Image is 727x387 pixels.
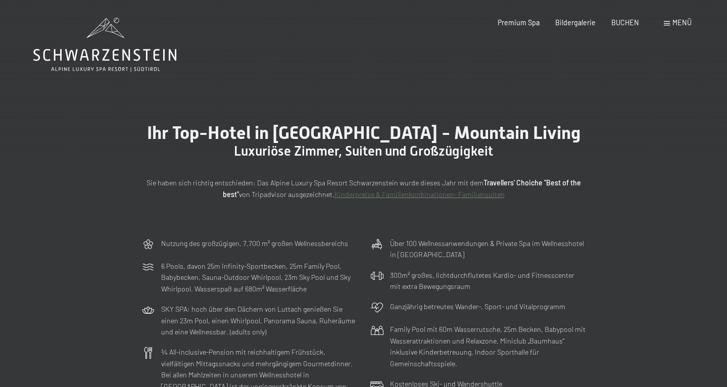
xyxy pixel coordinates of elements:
a: Premium Spa [498,18,540,27]
a: Bildergalerie [555,18,596,27]
span: Ihr Top-Hotel in [GEOGRAPHIC_DATA] - Mountain Living [147,122,580,143]
a: Kinderpreise & Familienkonbinationen- Familiensuiten [334,190,505,199]
p: Über 100 Wellnessanwendungen & Private Spa im Wellnesshotel in [GEOGRAPHIC_DATA] [390,238,586,261]
p: Nutzung des großzügigen, 7.700 m² großen Wellnessbereichs [161,238,348,250]
span: Menü [672,18,692,27]
p: 6 Pools, davon 25m Infinity-Sportbecken, 25m Family Pool, Babybecken, Sauna-Outdoor Whirlpool, 23... [161,261,357,295]
p: Sie haben sich richtig entschieden: Das Alpine Luxury Spa Resort Schwarzenstein wurde dieses Jahr... [141,177,586,200]
p: Ganzjährig betreutes Wander-, Sport- und Vitalprogramm [390,301,565,313]
span: Luxuriöse Zimmer, Suiten und Großzügigkeit [234,143,493,159]
a: BUCHEN [611,18,639,27]
strong: Travellers' Choiche "Best of the best" [223,178,581,199]
p: 300m² großes, lichtdurchflutetes Kardio- und Fitnesscenter mit extra Bewegungsraum [390,270,586,293]
p: Family Pool mit 60m Wasserrutsche, 25m Becken, Babypool mit Wasserattraktionen und Relaxzone. Min... [390,324,586,369]
p: SKY SPA: hoch über den Dächern von Luttach genießen Sie einen 23m Pool, einen Whirlpool, Panorama... [161,304,357,338]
